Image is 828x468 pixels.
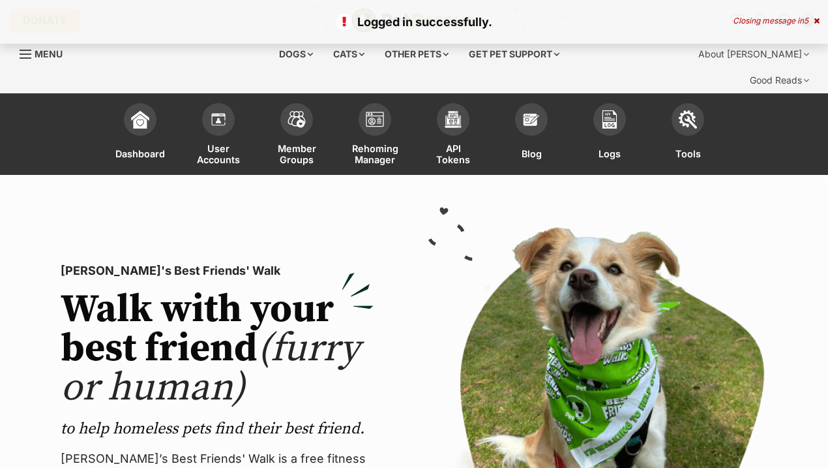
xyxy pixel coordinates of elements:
span: Member Groups [274,142,319,165]
div: Get pet support [460,41,569,67]
div: About [PERSON_NAME] [689,41,818,67]
img: group-profile-icon-3fa3cf56718a62981997c0bc7e787c4b2cf8bcc04b72c1350f741eb67cf2f40e.svg [366,112,384,127]
h2: Walk with your best friend [61,290,374,408]
p: [PERSON_NAME]'s Best Friends' Walk [61,262,374,280]
a: Rehoming Manager [336,97,414,175]
img: api-icon-849e3a9e6f871e3acf1f60245d25b4cd0aad652aa5f5372336901a6a67317bd8.svg [444,110,462,129]
a: Dashboard [101,97,179,175]
span: API Tokens [430,142,476,165]
a: Menu [20,41,72,65]
a: Logs [570,97,649,175]
a: API Tokens [414,97,492,175]
span: Menu [35,48,63,59]
img: dashboard-icon-eb2f2d2d3e046f16d808141f083e7271f6b2e854fb5c12c21221c1fb7104beca.svg [131,110,149,129]
a: User Accounts [179,97,258,175]
img: tools-icon-677f8b7d46040df57c17cb185196fc8e01b2b03676c49af7ba82c462532e62ee.svg [679,110,697,129]
img: members-icon-d6bcda0bfb97e5ba05b48644448dc2971f67d37433e5abca221da40c41542bd5.svg [209,110,228,129]
div: Cats [324,41,374,67]
img: team-members-icon-5396bd8760b3fe7c0b43da4ab00e1e3bb1a5d9ba89233759b79545d2d3fc5d0d.svg [288,111,306,128]
img: logs-icon-5bf4c29380941ae54b88474b1138927238aebebbc450bc62c8517511492d5a22.svg [600,110,619,129]
a: Tools [649,97,727,175]
p: to help homeless pets find their best friend. [61,418,374,439]
a: Member Groups [258,97,336,175]
span: Tools [675,142,701,165]
img: blogs-icon-e71fceff818bbaa76155c998696f2ea9b8fc06abc828b24f45ee82a475c2fd99.svg [522,110,540,129]
div: Dogs [270,41,322,67]
div: Good Reads [741,67,818,93]
span: (furry or human) [61,324,360,413]
div: Other pets [376,41,458,67]
span: User Accounts [196,142,241,165]
span: Dashboard [115,142,165,165]
span: Rehoming Manager [352,142,398,165]
span: Logs [599,142,621,165]
a: Blog [492,97,570,175]
span: Blog [522,142,542,165]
